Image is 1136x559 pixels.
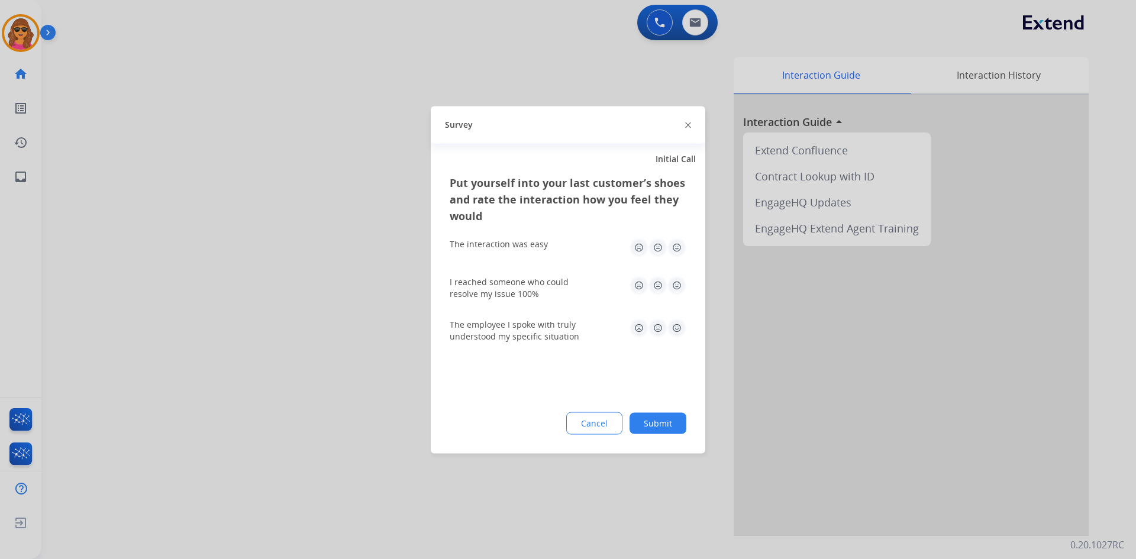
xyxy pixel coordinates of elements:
div: The interaction was easy [450,238,548,250]
span: Survey [445,119,473,131]
div: I reached someone who could resolve my issue 100% [450,276,592,299]
button: Submit [630,412,686,434]
div: The employee I spoke with truly understood my specific situation [450,318,592,342]
span: Initial Call [656,153,696,164]
h3: Put yourself into your last customer’s shoes and rate the interaction how you feel they would [450,174,686,224]
button: Cancel [566,412,622,434]
img: close-button [685,122,691,128]
p: 0.20.1027RC [1070,538,1124,552]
